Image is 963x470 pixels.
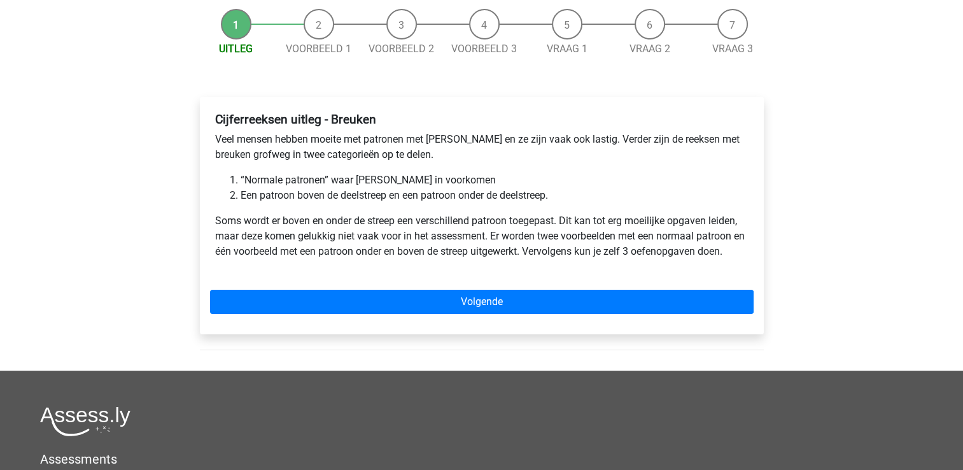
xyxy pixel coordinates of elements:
[215,213,749,259] p: Soms wordt er boven en onder de streep een verschillend patroon toegepast. Dit kan tot erg moeili...
[241,173,749,188] li: “Normale patronen” waar [PERSON_NAME] in voorkomen
[215,112,376,127] b: Cijferreeksen uitleg - Breuken
[40,406,130,436] img: Assessly logo
[219,43,253,55] a: Uitleg
[40,452,923,467] h5: Assessments
[286,43,351,55] a: Voorbeeld 1
[210,290,754,314] a: Volgende
[451,43,517,55] a: Voorbeeld 3
[215,132,749,162] p: Veel mensen hebben moeite met patronen met [PERSON_NAME] en ze zijn vaak ook lastig. Verder zijn ...
[369,43,434,55] a: Voorbeeld 2
[629,43,670,55] a: Vraag 2
[712,43,753,55] a: Vraag 3
[241,188,749,203] li: Een patroon boven de deelstreep en een patroon onder de deelstreep.
[547,43,587,55] a: Vraag 1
